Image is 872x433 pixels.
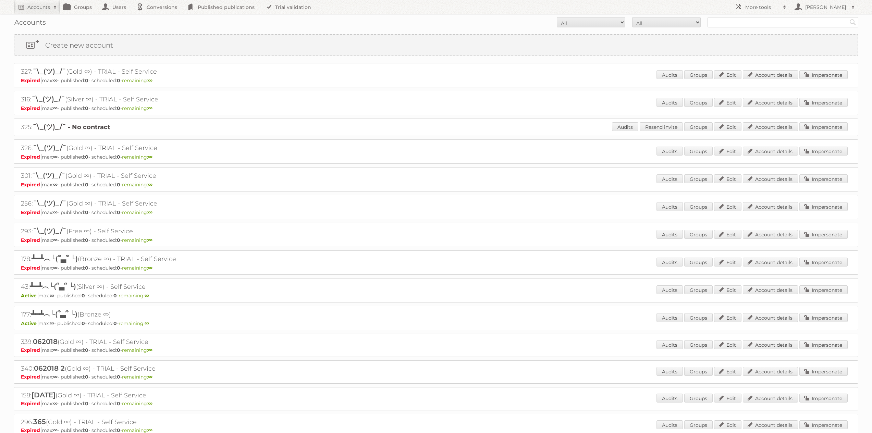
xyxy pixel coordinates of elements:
[117,182,120,188] strong: 0
[117,265,120,271] strong: 0
[684,122,713,131] a: Groups
[743,258,798,267] a: Account details
[803,4,848,11] h2: [PERSON_NAME]
[117,374,120,380] strong: 0
[117,209,120,215] strong: 0
[743,70,798,79] a: Account details
[612,122,638,131] a: Audits
[53,347,58,353] strong: ∞
[53,374,58,380] strong: ∞
[743,122,798,131] a: Account details
[21,123,110,131] a: 325:¯\_(ツ)_/¯ - No contract
[799,230,848,239] a: Impersonate
[743,394,798,403] a: Account details
[85,237,88,243] strong: 0
[148,209,152,215] strong: ∞
[799,174,848,183] a: Impersonate
[113,293,117,299] strong: 0
[119,320,149,326] span: remaining:
[799,147,848,156] a: Impersonate
[148,374,152,380] strong: ∞
[122,77,152,84] span: remaining:
[148,105,152,111] strong: ∞
[14,35,858,55] a: Create new account
[684,394,713,403] a: Groups
[119,293,149,299] span: remaining:
[117,347,120,353] strong: 0
[85,154,88,160] strong: 0
[714,98,741,107] a: Edit
[799,394,848,403] a: Impersonate
[122,400,152,407] span: remaining:
[21,209,851,215] p: max: - published: - scheduled: -
[684,70,713,79] a: Groups
[684,313,713,322] a: Groups
[85,77,88,84] strong: 0
[745,4,779,11] h2: More tools
[684,258,713,267] a: Groups
[113,320,117,326] strong: 0
[148,77,152,84] strong: ∞
[117,400,120,407] strong: 0
[33,418,46,426] span: 365
[33,337,58,346] span: 062018
[714,258,741,267] a: Edit
[714,394,741,403] a: Edit
[714,174,741,183] a: Edit
[53,265,58,271] strong: ∞
[53,105,58,111] strong: ∞
[27,4,50,11] h2: Accounts
[85,209,88,215] strong: 0
[21,310,261,320] h2: 177: (Bronze ∞)
[799,98,848,107] a: Impersonate
[684,98,713,107] a: Groups
[31,310,77,318] span: ┻━┻︵└(՞▃՞ └)
[32,255,78,263] span: ┻━┻︵└(՞▃՞ └)
[656,420,683,429] a: Audits
[30,282,76,290] span: ┻━┻︵└(՞▃՞ └)
[148,154,152,160] strong: ∞
[33,227,66,235] span: ¯\_(ツ)_/¯
[21,199,261,209] h2: 256: (Gold ∞) - TRIAL - Self Service
[122,237,152,243] span: remaining:
[714,313,741,322] a: Edit
[684,230,713,239] a: Groups
[714,202,741,211] a: Edit
[743,285,798,294] a: Account details
[21,105,851,111] p: max: - published: - scheduled: -
[122,265,152,271] span: remaining:
[117,77,120,84] strong: 0
[684,202,713,211] a: Groups
[21,182,851,188] p: max: - published: - scheduled: -
[656,147,683,156] a: Audits
[21,418,261,426] h2: 296: (Gold ∞) - TRIAL - Self Service
[122,347,152,353] span: remaining:
[21,293,38,299] span: Active
[799,70,848,79] a: Impersonate
[122,209,152,215] span: remaining:
[148,347,152,353] strong: ∞
[714,122,741,131] a: Edit
[117,105,120,111] strong: 0
[21,400,851,407] p: max: - published: - scheduled: -
[21,237,42,243] span: Expired
[50,320,54,326] strong: ∞
[33,123,66,131] span: ¯\_(ツ)_/¯
[32,171,65,180] span: ¯\_(ツ)_/¯
[640,122,683,131] a: Resend invite
[21,347,42,353] span: Expired
[53,400,58,407] strong: ∞
[21,171,261,181] h2: 301: (Gold ∞) - TRIAL - Self Service
[656,394,683,403] a: Audits
[32,95,65,103] span: ¯\_(ツ)_/¯
[122,374,152,380] span: remaining:
[21,374,851,380] p: max: - published: - scheduled: -
[743,340,798,349] a: Account details
[21,77,42,84] span: Expired
[21,237,851,243] p: max: - published: - scheduled: -
[714,230,741,239] a: Edit
[799,340,848,349] a: Impersonate
[684,367,713,376] a: Groups
[21,293,851,299] p: max: - published: - scheduled: -
[32,391,56,399] span: [DATE]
